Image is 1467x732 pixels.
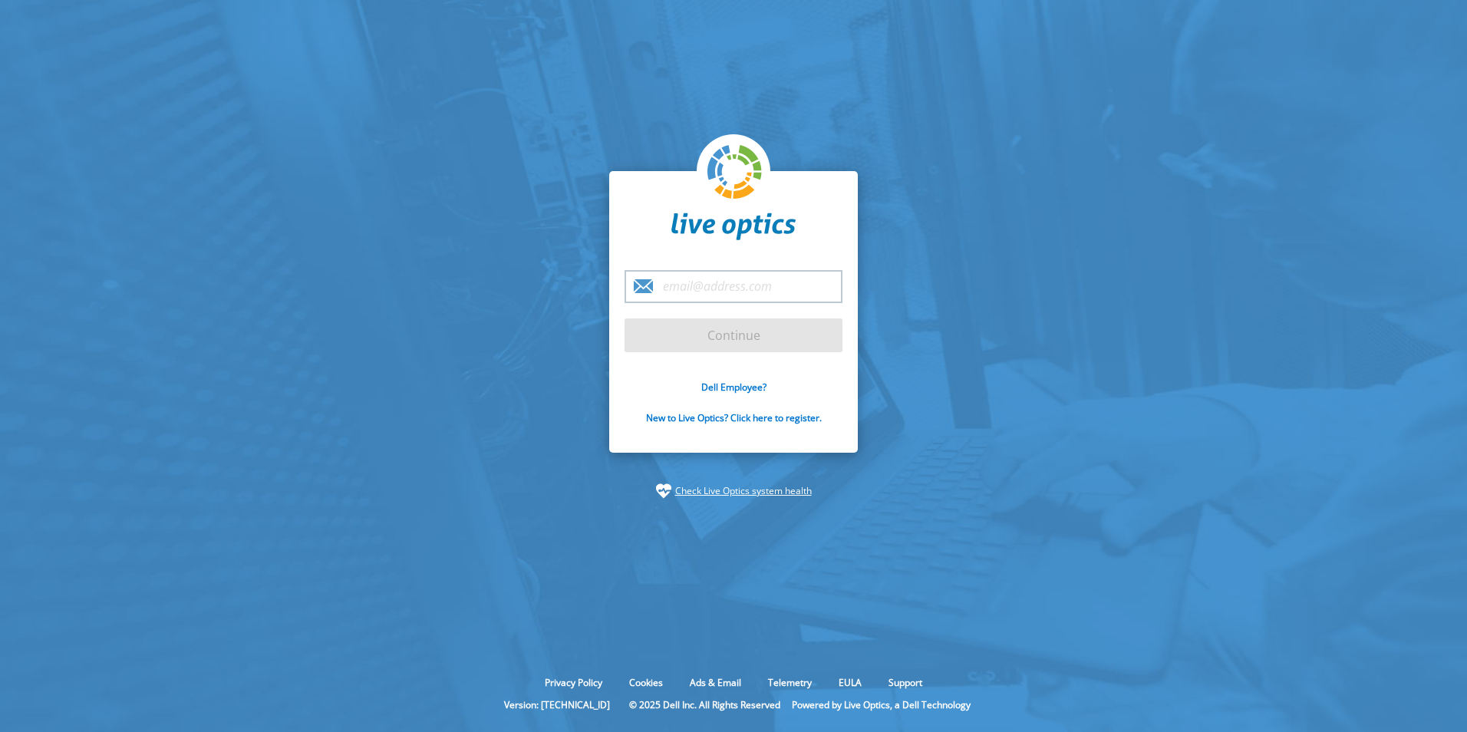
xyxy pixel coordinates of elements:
li: Powered by Live Optics, a Dell Technology [792,698,971,711]
a: EULA [827,676,873,689]
a: Cookies [618,676,674,689]
input: email@address.com [625,270,842,303]
img: liveoptics-logo.svg [707,145,763,200]
a: Support [877,676,934,689]
a: Ads & Email [678,676,753,689]
a: New to Live Optics? Click here to register. [646,411,822,424]
a: Dell Employee? [701,381,766,394]
li: Version: [TECHNICAL_ID] [496,698,618,711]
img: status-check-icon.svg [656,483,671,499]
li: © 2025 Dell Inc. All Rights Reserved [621,698,788,711]
a: Privacy Policy [533,676,614,689]
a: Telemetry [757,676,823,689]
a: Check Live Optics system health [675,483,812,499]
img: liveoptics-word.svg [671,213,796,240]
